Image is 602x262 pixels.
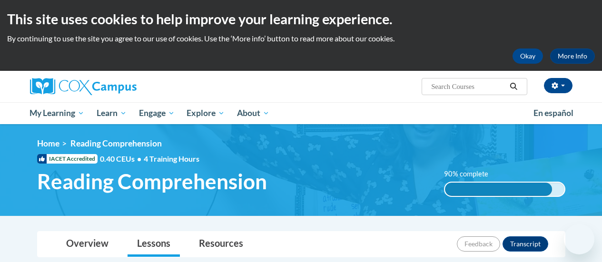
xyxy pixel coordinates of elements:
[30,78,201,95] a: Cox Campus
[139,107,175,119] span: Engage
[506,81,521,92] button: Search
[231,102,276,124] a: About
[513,49,543,64] button: Okay
[128,232,180,257] a: Lessons
[180,102,231,124] a: Explore
[457,236,500,252] button: Feedback
[237,107,269,119] span: About
[30,78,137,95] img: Cox Campus
[7,10,595,29] h2: This site uses cookies to help improve your learning experience.
[57,232,118,257] a: Overview
[37,154,98,164] span: IACET Accredited
[550,49,595,64] a: More Info
[564,224,594,254] iframe: Button to launch messaging window
[7,33,595,44] p: By continuing to use the site you agree to our use of cookies. Use the ‘More info’ button to read...
[97,107,127,119] span: Learn
[70,138,162,148] span: Reading Comprehension
[533,108,573,118] span: En español
[445,183,553,196] div: 90% complete
[189,232,253,257] a: Resources
[144,154,199,163] span: 4 Training Hours
[444,169,499,179] label: 90% complete
[527,103,580,123] a: En español
[37,169,267,194] span: Reading Comprehension
[544,78,572,93] button: Account Settings
[90,102,133,124] a: Learn
[30,107,84,119] span: My Learning
[430,81,506,92] input: Search Courses
[23,102,580,124] div: Main menu
[137,154,141,163] span: •
[187,107,225,119] span: Explore
[37,138,59,148] a: Home
[24,102,91,124] a: My Learning
[133,102,181,124] a: Engage
[503,236,548,252] button: Transcript
[100,154,144,164] span: 0.40 CEUs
